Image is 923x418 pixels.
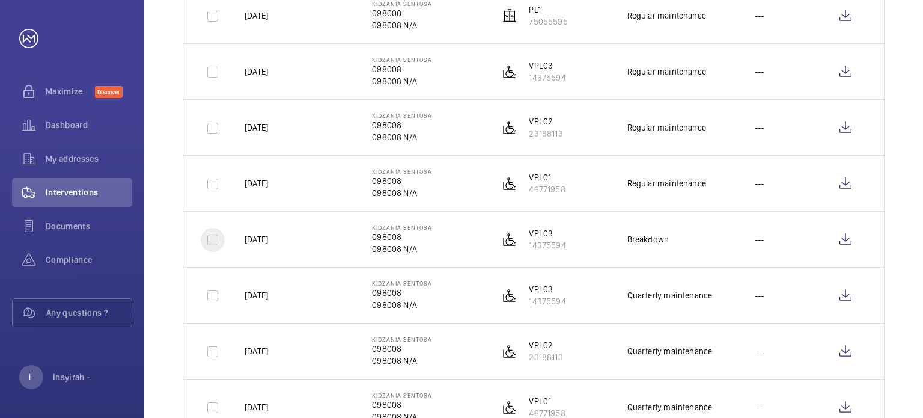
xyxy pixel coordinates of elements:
[529,115,562,128] p: VPL02
[755,233,764,245] p: ---
[529,395,565,407] p: VPL01
[502,120,517,135] img: platform_lift.svg
[245,345,268,357] p: [DATE]
[755,289,764,301] p: ---
[529,183,565,195] p: 46771958
[372,287,432,299] p: 098008
[372,119,432,131] p: 098008
[372,224,432,231] p: Kidzania Sentosa
[755,66,764,78] p: ---
[46,254,132,266] span: Compliance
[502,288,517,303] img: platform_lift.svg
[29,371,34,383] p: I-
[372,299,432,311] p: 098008 N/A
[627,177,706,189] div: Regular maintenance
[372,168,432,175] p: Kidzania Sentosa
[46,119,132,131] span: Dashboard
[46,153,132,165] span: My addresses
[372,63,432,75] p: 098008
[529,4,567,16] p: PL1
[46,307,132,319] span: Any questions ?
[627,121,706,134] div: Regular maintenance
[529,227,565,239] p: VPL03
[245,177,268,189] p: [DATE]
[755,10,764,22] p: ---
[372,392,432,399] p: Kidzania Sentosa
[502,8,517,23] img: elevator.svg
[245,121,268,134] p: [DATE]
[372,231,432,243] p: 098008
[372,112,432,119] p: Kidzania Sentosa
[529,351,562,363] p: 23188113
[372,175,432,187] p: 098008
[529,16,567,28] p: 75055595
[372,399,432,411] p: 098008
[529,239,565,251] p: 14375594
[372,7,432,19] p: 098008
[502,64,517,79] img: platform_lift.svg
[245,66,268,78] p: [DATE]
[502,400,517,414] img: platform_lift.svg
[529,72,565,84] p: 14375594
[502,344,517,358] img: platform_lift.svg
[245,401,268,413] p: [DATE]
[372,355,432,367] p: 098008 N/A
[529,339,562,351] p: VPL02
[529,295,565,307] p: 14375594
[372,75,432,87] p: 098008 N/A
[372,243,432,255] p: 098008 N/A
[529,171,565,183] p: VPL01
[245,233,268,245] p: [DATE]
[502,232,517,247] img: platform_lift.svg
[529,60,565,72] p: VPL03
[372,187,432,199] p: 098008 N/A
[529,283,565,295] p: VPL03
[95,86,123,98] span: Discover
[46,186,132,198] span: Interventions
[372,336,432,343] p: Kidzania Sentosa
[627,66,706,78] div: Regular maintenance
[627,401,713,413] div: Quarterly maintenance
[755,177,764,189] p: ---
[529,128,562,140] p: 23188113
[502,176,517,191] img: platform_lift.svg
[755,121,764,134] p: ---
[372,19,432,31] p: 098008 N/A
[46,220,132,232] span: Documents
[627,345,713,357] div: Quarterly maintenance
[372,56,432,63] p: Kidzania Sentosa
[372,131,432,143] p: 098008 N/A
[53,371,90,383] p: Insyirah -
[245,10,268,22] p: [DATE]
[46,85,95,97] span: Maximize
[627,10,706,22] div: Regular maintenance
[627,233,669,245] div: Breakdown
[755,345,764,357] p: ---
[372,343,432,355] p: 098008
[245,289,268,301] p: [DATE]
[372,280,432,287] p: Kidzania Sentosa
[627,289,713,301] div: Quarterly maintenance
[755,401,764,413] p: ---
